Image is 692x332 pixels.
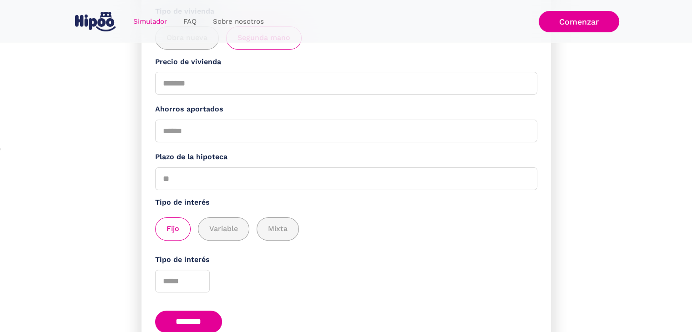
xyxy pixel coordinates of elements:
label: Plazo de la hipoteca [155,151,537,163]
span: Fijo [167,223,179,235]
a: Simulador [125,13,175,30]
a: Comenzar [539,11,619,32]
label: Tipo de interés [155,197,537,208]
div: add_description_here [155,217,537,241]
label: Precio de vivienda [155,56,537,68]
label: Tipo de interés [155,254,537,266]
a: home [73,8,118,35]
a: Sobre nosotros [205,13,272,30]
span: Variable [209,223,238,235]
label: Ahorros aportados [155,104,537,115]
span: Mixta [268,223,288,235]
a: FAQ [175,13,205,30]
